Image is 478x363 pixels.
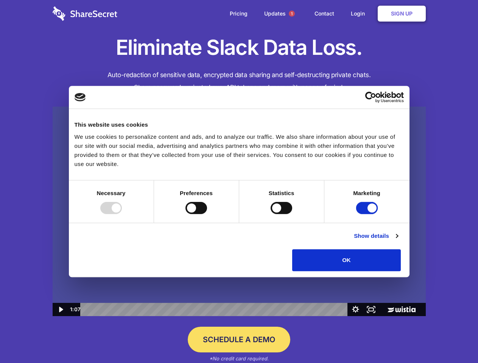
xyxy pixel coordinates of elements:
[53,303,68,316] button: Play Video
[188,327,290,352] a: Schedule a Demo
[363,303,379,316] button: Fullscreen
[354,231,398,240] a: Show details
[292,249,401,271] button: OK
[378,6,426,22] a: Sign Up
[353,190,380,196] strong: Marketing
[269,190,294,196] strong: Statistics
[53,69,426,94] h4: Auto-redaction of sensitive data, encrypted data sharing and self-destructing private chats. Shar...
[180,190,213,196] strong: Preferences
[53,107,426,316] img: Sharesecret
[53,6,117,21] img: logo-wordmark-white-trans-d4663122ce5f474addd5e946df7df03e33cb6a1c49d2221995e7729f52c070b2.svg
[75,93,86,101] img: logo
[222,2,255,25] a: Pricing
[338,92,404,103] a: Usercentrics Cookiebot - opens in a new window
[86,303,344,316] div: Playbar
[348,303,363,316] button: Show settings menu
[75,120,404,129] div: This website uses cookies
[53,34,426,61] h1: Eliminate Slack Data Loss.
[97,190,126,196] strong: Necessary
[209,355,269,361] em: *No credit card required.
[289,11,295,17] span: 1
[440,325,469,354] iframe: Drift Widget Chat Controller
[379,303,425,316] a: Wistia Logo -- Learn More
[343,2,376,25] a: Login
[307,2,342,25] a: Contact
[75,132,404,169] div: We use cookies to personalize content and ads, and to analyze our traffic. We also share informat...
